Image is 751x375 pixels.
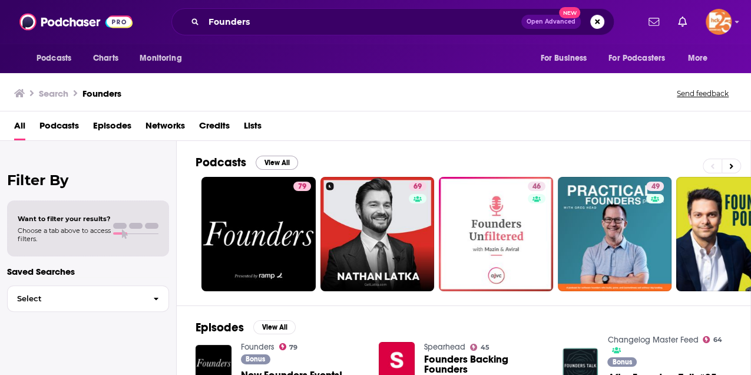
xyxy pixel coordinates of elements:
a: 69 [409,182,426,191]
a: 79 [293,182,311,191]
a: Spearhead [424,342,465,352]
button: Show profile menu [706,9,732,35]
button: open menu [601,47,682,70]
button: open menu [131,47,197,70]
a: Credits [199,116,230,140]
h2: Podcasts [196,155,246,170]
h2: Episodes [196,320,244,335]
a: 64 [703,336,722,343]
a: Episodes [93,116,131,140]
img: User Profile [706,9,732,35]
a: Changelog Master Feed [607,335,698,345]
a: PodcastsView All [196,155,298,170]
a: 49 [646,182,664,191]
span: Select [8,295,144,302]
span: For Podcasters [608,50,665,67]
span: Bonus [246,356,265,363]
h2: Filter By [7,172,169,189]
a: 45 [470,344,489,351]
a: Lists [244,116,262,140]
span: 79 [289,345,297,350]
span: For Business [540,50,587,67]
img: Podchaser - Follow, Share and Rate Podcasts [19,11,133,33]
button: open menu [680,47,723,70]
a: Charts [85,47,125,70]
a: Show notifications dropdown [644,12,664,32]
button: open menu [532,47,601,70]
span: Logged in as kerrifulks [706,9,732,35]
a: EpisodesView All [196,320,296,335]
button: Select [7,285,169,312]
span: 64 [713,337,722,343]
input: Search podcasts, credits, & more... [204,12,521,31]
a: 46 [528,182,545,191]
a: 79 [279,343,298,350]
a: 49 [558,177,672,291]
button: Open AdvancedNew [521,15,581,29]
span: 49 [651,181,659,193]
button: View All [256,156,298,170]
a: Founders Backing Founders [424,354,548,374]
button: open menu [28,47,87,70]
span: Monitoring [140,50,181,67]
span: 46 [532,181,541,193]
a: Founders [241,342,274,352]
span: New [559,7,580,18]
a: 69 [320,177,435,291]
div: Search podcasts, credits, & more... [171,8,614,35]
span: Want to filter your results? [18,215,111,223]
h3: Founders [82,88,121,99]
span: 69 [413,181,422,193]
a: 79 [201,177,316,291]
a: Podcasts [39,116,79,140]
a: All [14,116,25,140]
span: More [688,50,708,67]
button: Send feedback [673,88,732,98]
span: Podcasts [37,50,71,67]
span: Choose a tab above to access filters. [18,226,111,243]
span: 79 [298,181,306,193]
h3: Search [39,88,68,99]
span: Open Advanced [527,19,575,25]
span: 45 [481,345,489,350]
span: Bonus [613,358,632,366]
a: 46 [439,177,553,291]
p: Saved Searches [7,266,169,277]
a: Networks [145,116,185,140]
span: Charts [93,50,118,67]
a: Show notifications dropdown [673,12,692,32]
button: View All [253,320,296,334]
